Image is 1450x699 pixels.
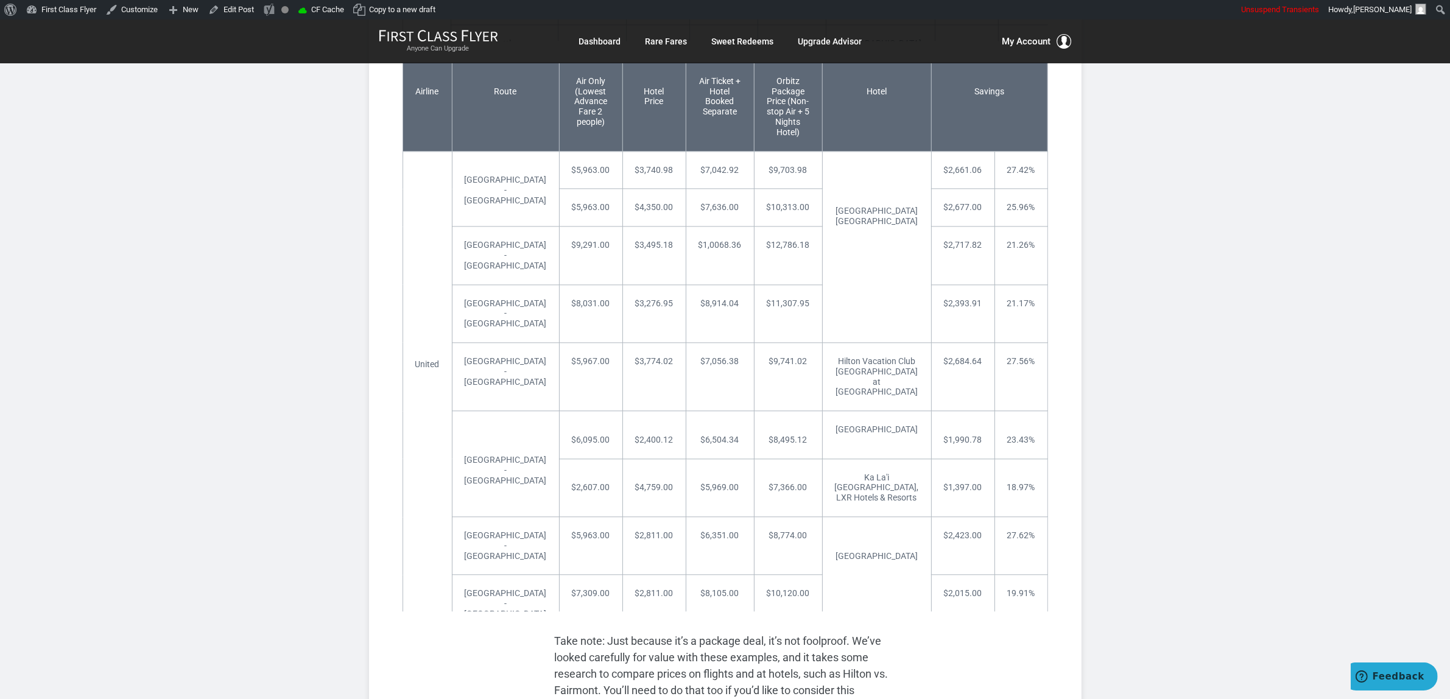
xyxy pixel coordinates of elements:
[931,151,994,189] td: $2,661.06
[931,575,994,633] td: $2,015.00
[798,30,862,52] a: Upgrade Advisor
[686,517,754,575] td: $6,351.00
[754,62,822,151] td: Orbitz Package Price (Non-stop Air + 5 Nights Hotel)
[452,227,559,284] td: [GEOGRAPHIC_DATA] - [GEOGRAPHIC_DATA]
[686,342,754,410] td: $7,056.38
[994,575,1047,633] td: 19.91%
[622,151,686,189] td: $3,740.98
[686,284,754,342] td: $8,914.04
[822,411,931,459] td: [GEOGRAPHIC_DATA]
[559,284,622,342] td: $8,031.00
[822,62,931,151] td: Hotel
[931,284,994,342] td: $2,393.91
[403,62,452,151] td: Airline
[452,517,559,575] td: [GEOGRAPHIC_DATA] - [GEOGRAPHIC_DATA]
[822,517,931,633] td: [GEOGRAPHIC_DATA]
[994,517,1047,575] td: 27.62%
[994,458,1047,516] td: 18.97%
[686,575,754,633] td: $8,105.00
[452,411,559,517] td: [GEOGRAPHIC_DATA] - [GEOGRAPHIC_DATA]
[559,227,622,284] td: $9,291.00
[1241,5,1319,14] span: Unsuspend Transients
[403,151,452,633] td: United
[931,227,994,284] td: $2,717.82
[994,227,1047,284] td: 21.26%
[931,458,994,516] td: $1,397.00
[1002,34,1072,49] button: My Account
[754,151,822,189] td: $9,703.98
[1002,34,1051,49] span: My Account
[754,517,822,575] td: $8,774.00
[931,189,994,227] td: $2,677.00
[579,30,621,52] a: Dashboard
[646,30,688,52] a: Rare Fares
[1353,5,1412,14] span: [PERSON_NAME]
[622,227,686,284] td: $3,495.18
[931,411,994,459] td: $1,990.78
[622,62,686,151] td: Hotel Price
[559,189,622,227] td: $5,963.00
[452,62,559,151] td: Route
[559,575,622,633] td: $7,309.00
[559,411,622,459] td: $6,095.00
[452,151,559,227] td: [GEOGRAPHIC_DATA] - [GEOGRAPHIC_DATA]
[622,458,686,516] td: $4,759.00
[994,411,1047,459] td: 23.43%
[686,411,754,459] td: $6,504.34
[1351,662,1438,693] iframe: Opens a widget where you can find more information
[931,62,1047,151] td: Savings
[622,342,686,410] td: $3,774.02
[622,411,686,459] td: $2,400.12
[754,458,822,516] td: $7,366.00
[931,342,994,410] td: $2,684.64
[622,575,686,633] td: $2,811.00
[712,30,774,52] a: Sweet Redeems
[931,517,994,575] td: $2,423.00
[622,284,686,342] td: $3,276.95
[452,342,559,410] td: [GEOGRAPHIC_DATA] - [GEOGRAPHIC_DATA]
[559,517,622,575] td: $5,963.00
[754,227,822,284] td: $12,786.18
[559,151,622,189] td: $5,963.00
[994,284,1047,342] td: 21.17%
[994,151,1047,189] td: 27.42%
[686,189,754,227] td: $7,636.00
[559,62,622,151] td: Air Only (Lowest Advance Fare 2 people)
[686,458,754,516] td: $5,969.00
[379,29,498,54] a: First Class FlyerAnyone Can Upgrade
[452,575,559,633] td: [GEOGRAPHIC_DATA] - [GEOGRAPHIC_DATA]
[754,342,822,410] td: $9,741.02
[622,189,686,227] td: $4,350.00
[686,62,754,151] td: Air Ticket + Hotel Booked Separate
[754,411,822,459] td: $8,495.12
[754,284,822,342] td: $11,307.95
[559,458,622,516] td: $2,607.00
[559,342,622,410] td: $5,967.00
[994,342,1047,410] td: 27.56%
[622,517,686,575] td: $2,811.00
[379,29,498,42] img: First Class Flyer
[754,189,822,227] td: $10,313.00
[379,44,498,53] small: Anyone Can Upgrade
[994,189,1047,227] td: 25.96%
[822,151,931,342] td: [GEOGRAPHIC_DATA] [GEOGRAPHIC_DATA]
[822,458,931,516] td: Ka La'i [GEOGRAPHIC_DATA], LXR Hotels & Resorts
[686,227,754,284] td: $1,0068.36
[822,342,931,410] td: Hilton Vacation Club [GEOGRAPHIC_DATA] at [GEOGRAPHIC_DATA]
[686,151,754,189] td: $7,042.92
[452,284,559,342] td: [GEOGRAPHIC_DATA] - [GEOGRAPHIC_DATA]
[754,575,822,633] td: $10,120.00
